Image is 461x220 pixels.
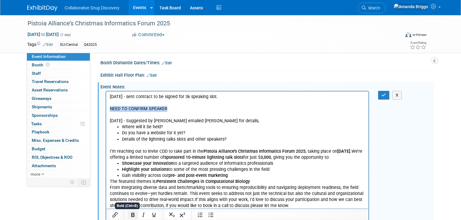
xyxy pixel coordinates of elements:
[394,3,428,10] img: Amanda Briggs
[138,211,149,219] button: Italic
[27,69,90,78] a: Staff
[32,138,79,143] span: Misc. Expenses & Credits
[82,42,99,48] div: Q42025
[32,129,49,134] span: Playbook
[206,211,216,219] button: Bullet list
[62,81,122,87] b: pre- and post-event marketing
[32,113,58,118] span: Sponsorships
[27,145,90,153] a: Budget
[32,79,69,84] span: Travel Reservations
[32,88,68,92] span: Asset Reservations
[77,178,90,186] td: Toggle Event Tabs
[32,163,56,168] span: Attachments
[27,128,90,136] a: Playbook
[27,170,90,178] a: more
[16,39,259,45] li: Do you have a website for it yet?
[16,81,259,87] li: Gain visibility across our
[16,33,259,39] li: Where will it be held?
[27,41,53,48] td: Tags
[27,32,59,37] span: [DATE] [DATE]
[32,62,51,67] span: Booth
[40,32,46,37] span: to
[43,43,53,47] a: Edit
[110,211,120,219] button: Insert/edit link
[100,58,434,66] div: Booth Dismantle Dates/Times:
[67,178,78,186] td: Personalize Event Tab Strip
[31,121,42,126] span: Tasks
[45,62,51,67] span: Booth not reserved yet
[358,3,386,13] a: Search
[60,33,71,37] span: (1 day)
[32,146,45,151] span: Budget
[27,78,90,86] a: Travel Reservations
[149,211,159,219] button: Underline
[32,96,51,101] span: Giveaways
[106,91,369,209] iframe: Rich Text Area
[392,91,402,100] button: X
[27,120,90,128] a: Tasks
[27,94,90,103] a: Giveaways
[366,6,380,10] span: Search
[154,63,165,69] b: 3,000
[27,103,90,111] a: Shipments
[32,54,66,59] span: Event Information
[27,61,90,69] a: Booth
[27,162,90,170] a: Attachments
[25,18,393,29] div: Pistoia Alliance’s Christmas Informatics Forum 2025
[128,211,138,219] button: Bold
[195,211,205,219] button: Numbered list
[231,57,244,62] b: [DATE]
[58,42,80,48] div: EU/Central
[27,86,90,94] a: Asset Reservations
[4,27,259,33] p: [DATE] - Suggested by [PERSON_NAME] emailed [PERSON_NAME] for details,
[412,33,427,37] div: In-Person
[16,45,259,51] li: Details of the lightning talks slots and other speakers?
[16,75,259,81] li: to some of the most pressing challenges in the field
[27,5,57,11] img: ExhibitDay
[32,155,72,160] span: ROI, Objectives & ROO
[65,5,119,10] span: Collaborative Drug Discovery
[4,51,259,69] p: I’m reaching out to invite CDD to take part in the , taking place on .We’re offering a limited nu...
[27,111,90,120] a: Sponsorships
[32,104,52,109] span: Shipments
[16,69,67,75] b: Showcase your innovation
[97,57,199,62] b: Pistoia Alliance’s Christmas Informatics Forum 2025
[368,31,427,40] div: Event Format
[58,63,137,69] b: sponsored 10-minute lightning talk slots
[3,2,260,117] body: Rich Text Area. Press ALT-0 for help.
[31,172,40,177] span: more
[167,211,177,219] button: Subscript
[27,136,90,145] a: Misc. Expenses & Credits
[410,41,426,44] div: Event Rating
[100,71,434,78] div: Exhibit Hall Floor Plan:
[27,53,90,61] a: Event Information
[32,71,41,76] span: Staff
[4,2,259,8] p: [DATE] - sent contract to be signed for 3k speaking slot.
[162,61,172,65] a: Edit
[100,82,434,90] div: Event Notes:
[405,32,411,37] img: Format-Inperson.png
[50,88,144,93] b: Persistent Challenges in Computational Biology
[4,14,259,21] p: NEED TO CONFIRM SPEAKER
[27,153,90,161] a: ROI, Objectives & ROO
[16,69,259,75] li: to a targeted audience of informatics professionals
[147,73,157,78] a: Edit
[4,87,259,117] p: The featured themes is: From integrating diverse data and benchmarking tools to ensuring reproduc...
[16,75,62,81] b: Highlight your solutions
[129,32,167,38] button: Committed
[177,211,188,219] button: Superscript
